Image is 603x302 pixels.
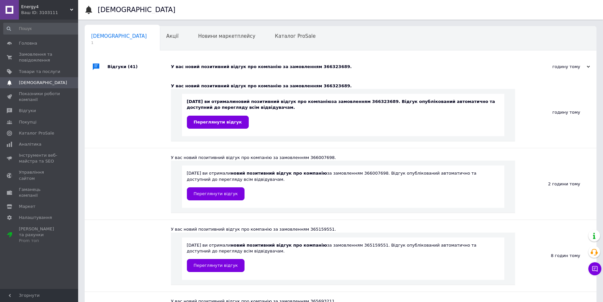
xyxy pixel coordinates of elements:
[19,119,36,125] span: Покупці
[194,120,242,124] span: Переглянути відгук
[166,33,179,39] span: Акції
[187,170,499,200] div: [DATE] ви отримали за замовленням 366007698. Відгук опублікований автоматично та доступний до пер...
[19,141,41,147] span: Аналітика
[19,40,37,46] span: Головна
[21,10,78,16] div: Ваш ID: 3103111
[231,243,327,248] b: новий позитивний відгук про компанію
[235,99,331,104] b: новий позитивний відгук про компанію
[187,259,245,272] a: Переглянути відгук
[128,64,138,69] span: (41)
[19,91,60,103] span: Показники роботи компанії
[187,116,249,129] a: Переглянути відгук
[231,171,327,176] b: новий позитивний відгук про компанію
[19,69,60,75] span: Товари та послуги
[194,191,238,196] span: Переглянути відгук
[525,64,590,70] div: годину тому
[3,23,80,35] input: Пошук
[107,57,171,77] div: Відгуки
[515,148,596,220] div: 2 години тому
[91,33,147,39] span: [DEMOGRAPHIC_DATA]
[19,215,52,221] span: Налаштування
[171,83,515,89] div: У вас новий позитивний відгук про компанію за замовленням 366323689.
[19,152,60,164] span: Інструменти веб-майстра та SEO
[515,220,596,291] div: 8 годин тому
[19,80,67,86] span: [DEMOGRAPHIC_DATA]
[19,187,60,198] span: Гаманець компанії
[275,33,316,39] span: Каталог ProSale
[198,33,255,39] span: Новини маркетплейсу
[19,238,60,244] div: Prom топ
[187,242,499,272] div: [DATE] ви отримали за замовленням 365159551. Відгук опублікований автоматично та доступний до пер...
[21,4,70,10] span: Energy4
[187,99,499,128] div: [DATE] ви отримали за замовленням 366323689. Відгук опублікований автоматично та доступний до пер...
[98,6,175,14] h1: [DEMOGRAPHIC_DATA]
[171,64,525,70] div: У вас новий позитивний відгук про компанію за замовленням 366323689.
[19,226,60,244] span: [PERSON_NAME] та рахунки
[194,263,238,268] span: Переглянути відгук
[19,130,54,136] span: Каталог ProSale
[515,77,596,148] div: годину тому
[171,226,515,232] div: У вас новий позитивний відгук про компанію за замовленням 365159551.
[19,169,60,181] span: Управління сайтом
[19,204,35,209] span: Маркет
[19,108,36,114] span: Відгуки
[588,262,601,275] button: Чат з покупцем
[91,40,147,45] span: 1
[171,155,515,161] div: У вас новий позитивний відгук про компанію за замовленням 366007698.
[187,187,245,200] a: Переглянути відгук
[19,51,60,63] span: Замовлення та повідомлення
